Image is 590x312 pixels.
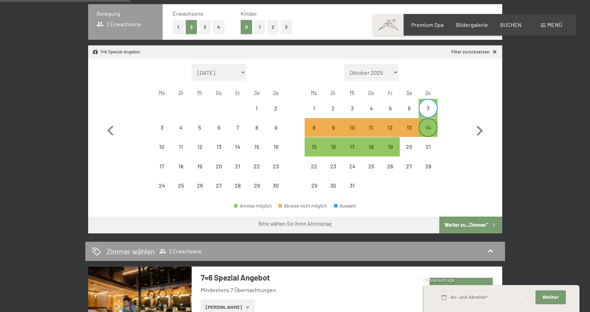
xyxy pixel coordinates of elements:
button: 2 [267,20,279,34]
div: Abreise nicht möglich [228,157,247,176]
div: Sat Dec 20 2025 [400,137,419,156]
div: 23 [325,164,342,181]
div: 13 [210,144,228,161]
div: Abreise möglich [381,137,399,156]
div: Abreise nicht möglich [362,157,381,176]
div: Abreise nicht möglich, da die Mindestaufenthaltsdauer nicht erfüllt wird [362,118,381,137]
div: Tue Dec 23 2025 [324,157,343,176]
div: Tue Dec 02 2025 [324,99,343,118]
abbr: Montag [311,89,317,95]
div: 18 [172,164,190,181]
div: 28 [419,164,437,181]
div: Thu Nov 13 2025 [209,137,228,156]
div: Mon Dec 08 2025 [305,118,324,137]
div: Wed Nov 26 2025 [190,176,209,195]
div: Wed Nov 12 2025 [190,137,209,156]
div: 18 [362,144,380,161]
div: Sun Dec 07 2025 [419,99,438,118]
div: Abreise möglich [324,137,343,156]
button: 2 [186,20,197,34]
div: Mon Dec 01 2025 [305,99,324,118]
div: Abreise nicht möglich, da die Mindestaufenthaltsdauer nicht erfüllt wird [400,118,419,137]
div: Abreise nicht möglich [209,157,228,176]
div: Abreise nicht möglich [152,157,171,176]
div: Tue Nov 04 2025 [171,118,190,137]
h3: 7=6 Spezial Angebot [201,272,409,283]
div: Tue Dec 16 2025 [324,137,343,156]
div: Sun Dec 28 2025 [419,157,438,176]
div: 25 [362,164,380,181]
div: Sat Dec 06 2025 [400,99,419,118]
h3: Belegung [97,10,154,17]
div: 2 [267,106,284,123]
div: Abreise nicht möglich [209,176,228,195]
div: Abreise nicht möglich [381,99,399,118]
div: 8 [305,125,323,142]
abbr: Donnerstag [368,89,374,95]
div: Abreise nicht möglich [152,176,171,195]
li: Mindestens 7 Übernachtungen [201,286,409,294]
div: Wed Dec 03 2025 [343,99,362,118]
div: Abreise möglich [305,137,324,156]
div: Abreise nicht möglich [419,137,438,156]
div: 14 [419,125,437,142]
div: 29 [305,183,323,200]
div: Abreise möglich [419,118,438,137]
div: Abreise nicht möglich [190,157,209,176]
a: Bildergalerie [456,21,488,28]
div: 9 [267,125,284,142]
div: Abreise nicht möglich [228,118,247,137]
div: 5 [191,125,208,142]
button: Weiter [535,290,566,305]
button: 0 [241,20,252,34]
div: Abreise nicht möglich [305,99,324,118]
div: Thu Dec 18 2025 [362,137,381,156]
div: 26 [381,164,399,181]
button: 1 [254,20,265,34]
div: Sun Nov 16 2025 [266,137,285,156]
div: Abreise nicht möglich [171,157,190,176]
svg: Angebot/Paket [92,49,98,55]
button: Nächster Monat [469,64,490,195]
span: Kinder [241,10,257,17]
div: Tue Nov 18 2025 [171,157,190,176]
div: 20 [400,144,418,161]
div: Mon Dec 29 2025 [305,176,324,195]
a: BUCHEN [500,21,521,28]
div: 4 [172,125,190,142]
button: 1 [173,20,184,34]
div: 24 [343,164,361,181]
div: 16 [325,144,342,161]
div: Abreise nicht möglich [209,118,228,137]
span: Schnellanfrage [424,277,454,283]
div: Sat Nov 08 2025 [247,118,266,137]
div: 16 [267,144,284,161]
div: Sun Dec 21 2025 [419,137,438,156]
div: Abreise nicht möglich, da die Mindestaufenthaltsdauer nicht erfüllt wird [343,118,362,137]
button: 4 [213,20,225,34]
abbr: Sonntag [273,89,279,95]
div: Abreise nicht möglich [324,176,343,195]
div: 13 [400,125,418,142]
div: 31 [343,183,361,200]
span: Weiter [542,294,559,300]
div: 1 [305,106,323,123]
div: 21 [229,164,247,181]
div: Abreise nicht möglich [152,137,171,156]
div: 9 [325,125,342,142]
div: Abreise nicht möglich [190,118,209,137]
button: 3 [281,20,292,34]
div: 20 [210,164,228,181]
div: Wed Dec 24 2025 [343,157,362,176]
div: Wed Nov 19 2025 [190,157,209,176]
div: Sun Nov 30 2025 [266,176,285,195]
div: Mon Dec 15 2025 [305,137,324,156]
div: Abreise möglich [419,99,438,118]
div: 12 [191,144,208,161]
div: Abreise nicht möglich [343,157,362,176]
div: 19 [191,164,208,181]
div: Abreise nicht möglich [171,118,190,137]
div: Abreise nicht möglich [266,176,285,195]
